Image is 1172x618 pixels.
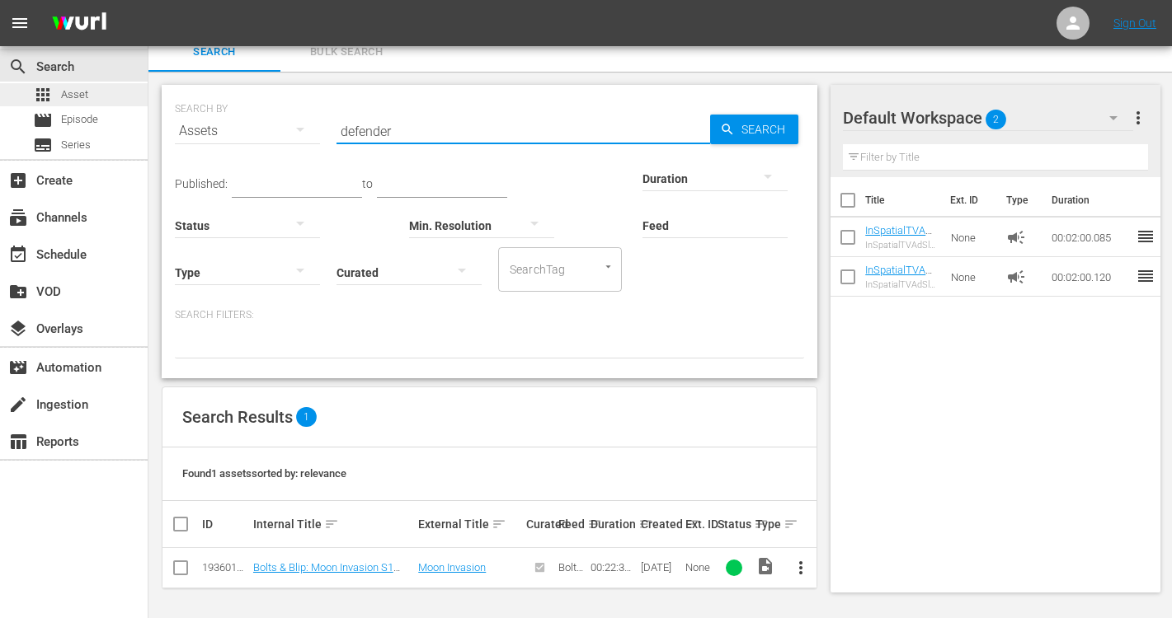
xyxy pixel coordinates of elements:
span: Found 1 assets sorted by: relevance [182,467,346,480]
span: sort [492,517,506,531]
div: Ext. ID [685,517,713,531]
span: VOD [8,282,28,302]
span: Automation [8,358,28,377]
span: Reports [8,432,28,452]
span: Published: [175,177,228,190]
span: 2 [986,102,1006,137]
span: 1 [296,407,317,427]
td: None [944,257,1000,297]
td: None [944,218,1000,257]
a: InSpatialTVAdSlate2 [865,264,932,288]
span: menu [10,13,30,33]
div: Duration [591,514,637,534]
th: Ext. ID [940,177,996,223]
div: Internal Title [253,514,414,534]
td: 00:02:00.085 [1045,218,1136,257]
img: ans4CAIJ8jUAAAAAAAAAAAAAAAAAAAAAAAAgQb4GAAAAAAAAAAAAAAAAAAAAAAAAJMjXAAAAAAAAAAAAAAAAAAAAAAAAgAT5G... [40,4,119,43]
span: Asset [33,85,53,105]
div: Created [641,514,680,534]
div: Type [755,514,776,534]
span: Create [8,171,28,190]
span: Overlays [8,319,28,339]
span: Channels [8,208,28,227]
div: Status [718,514,751,534]
a: Moon Invasion [418,561,486,574]
p: Search Filters: [175,308,804,322]
td: 00:02:00.120 [1045,257,1136,297]
th: Title [865,177,940,223]
span: Series [33,135,53,155]
div: ID [202,517,248,531]
a: Sign Out [1113,16,1156,30]
span: Schedule [8,245,28,265]
div: External Title [418,514,521,534]
span: more_vert [1128,108,1148,128]
span: Search Results [182,407,293,427]
span: Search [158,43,271,62]
button: Open [600,259,616,274]
span: more_vert [791,558,811,578]
div: 193601361 [202,561,248,574]
span: Bolts & Blip [558,561,585,586]
div: Assets [175,108,320,154]
span: Episode [61,111,98,128]
div: Feed [558,514,586,534]
span: Ad [1006,227,1026,247]
div: 00:22:34.620 [591,561,637,574]
button: Search [710,115,798,144]
a: Bolts & Blip: Moon Invasion S1 Ep18 [253,561,400,586]
span: Search [735,115,798,144]
th: Type [996,177,1042,223]
div: [DATE] [641,561,680,574]
span: reorder [1136,227,1156,246]
span: Video [755,556,775,576]
div: None [685,561,713,574]
span: Ingestion [8,395,28,414]
button: more_vert [1128,98,1148,138]
div: InSpatialTVAdSlate1 [865,240,937,250]
div: Curated [526,517,553,531]
span: to [362,177,373,190]
div: Default Workspace [843,95,1133,141]
th: Duration [1042,177,1141,223]
button: more_vert [781,548,821,588]
span: Bulk Search [290,43,402,62]
span: Episode [33,110,53,130]
span: reorder [1136,266,1156,286]
div: InSpatialTVAdSlate2 [865,279,937,290]
a: InSpatialTVAdSlate1 [865,224,932,249]
span: Asset [61,87,88,103]
span: Series [61,137,91,153]
span: sort [324,517,339,531]
span: Ad [1006,267,1026,287]
span: Search [8,57,28,77]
